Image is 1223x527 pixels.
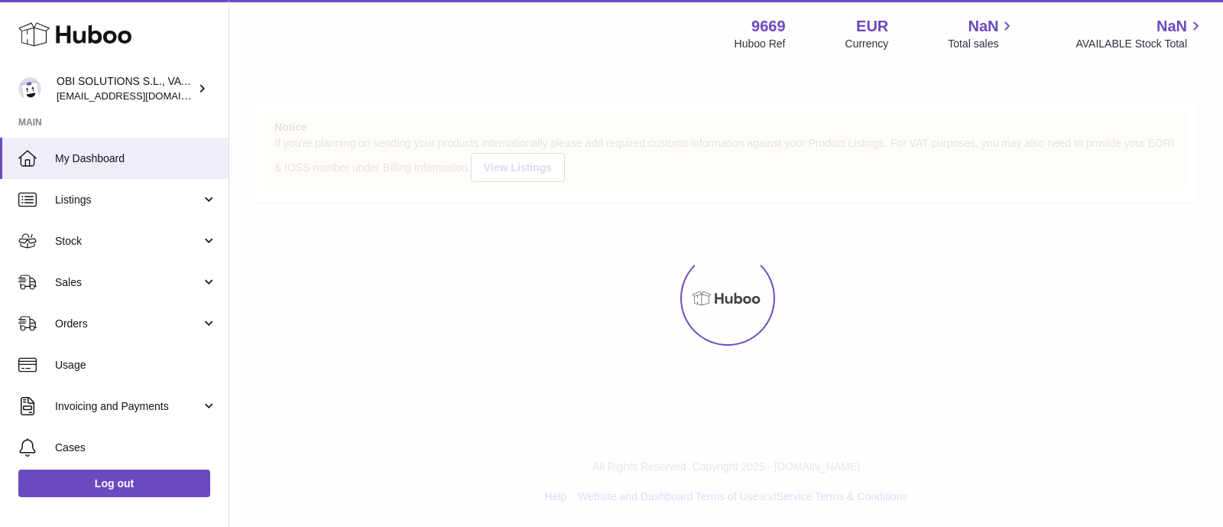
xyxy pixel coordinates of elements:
span: Listings [55,193,201,207]
img: internalAdmin-9669@internal.huboo.com [18,77,41,100]
span: Sales [55,275,201,290]
a: NaN Total sales [948,16,1016,51]
span: My Dashboard [55,151,217,166]
span: NaN [968,16,998,37]
span: Invoicing and Payments [55,399,201,414]
a: NaN AVAILABLE Stock Total [1075,16,1205,51]
span: [EMAIL_ADDRESS][DOMAIN_NAME] [57,89,225,102]
span: NaN [1156,16,1187,37]
div: Huboo Ref [735,37,786,51]
a: Log out [18,470,210,497]
strong: 9669 [751,16,786,37]
span: AVAILABLE Stock Total [1075,37,1205,51]
strong: EUR [856,16,888,37]
span: Total sales [948,37,1016,51]
div: OBI SOLUTIONS S.L., VAT: B70911078 [57,74,194,103]
span: Usage [55,358,217,372]
span: Orders [55,317,201,331]
span: Cases [55,441,217,455]
span: Stock [55,234,201,249]
div: Currency [845,37,889,51]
